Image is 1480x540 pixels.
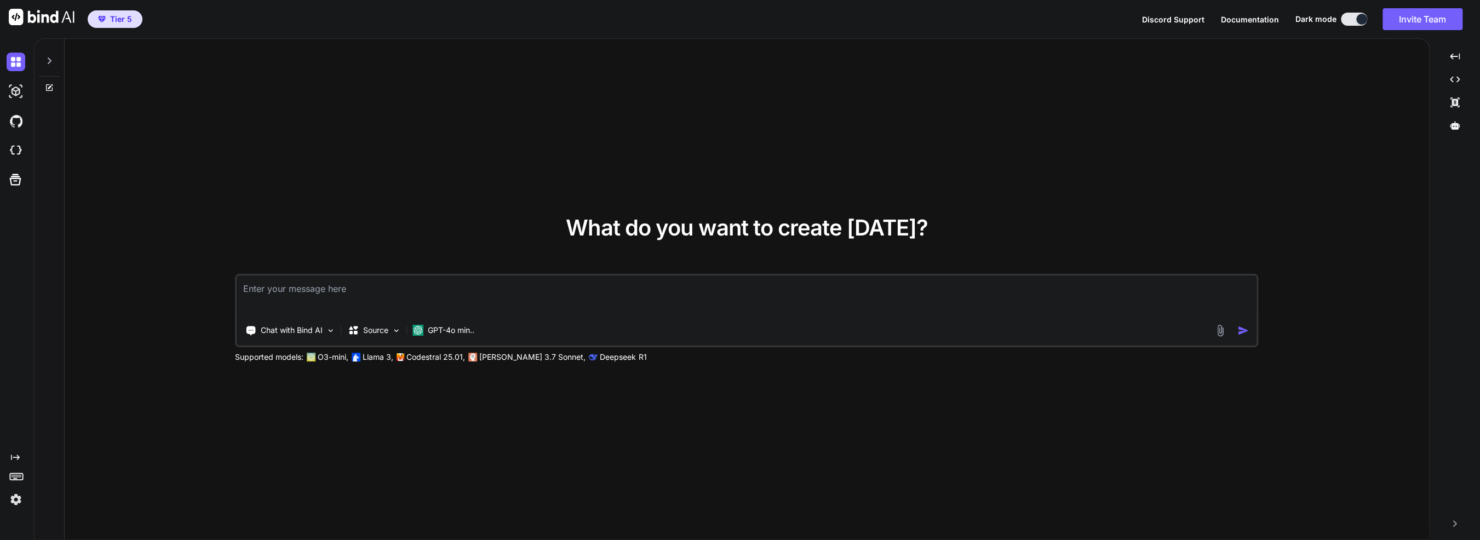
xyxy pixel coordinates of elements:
p: Deepseek R1 [600,352,646,363]
p: Source [363,325,388,336]
img: premium [98,16,106,22]
img: Pick Tools [326,326,335,335]
img: Bind AI [9,9,74,25]
img: cloudideIcon [7,141,25,160]
p: Chat with Bind AI [261,325,323,336]
p: GPT-4o min.. [428,325,474,336]
p: Supported models: [235,352,303,363]
img: attachment [1214,324,1226,337]
img: darkChat [7,53,25,71]
img: icon [1237,325,1249,336]
img: claude [589,353,598,361]
img: GPT-4 [307,353,315,361]
img: Llama2 [352,353,360,361]
span: Documentation [1221,15,1279,24]
button: Documentation [1221,14,1279,25]
img: settings [7,490,25,509]
span: Dark mode [1295,14,1336,25]
img: darkAi-studio [7,82,25,101]
img: Pick Models [392,326,401,335]
button: Invite Team [1383,8,1462,30]
p: O3-mini, [318,352,348,363]
img: Mistral-AI [397,353,404,361]
p: [PERSON_NAME] 3.7 Sonnet, [479,352,586,363]
span: What do you want to create [DATE]? [566,214,928,241]
img: claude [468,353,477,361]
button: Discord Support [1142,14,1204,25]
p: Llama 3, [363,352,393,363]
button: premiumTier 5 [88,10,142,28]
img: githubDark [7,112,25,130]
span: Discord Support [1142,15,1204,24]
img: GPT-4o mini [412,325,423,336]
p: Codestral 25.01, [406,352,465,363]
span: Tier 5 [110,14,132,25]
